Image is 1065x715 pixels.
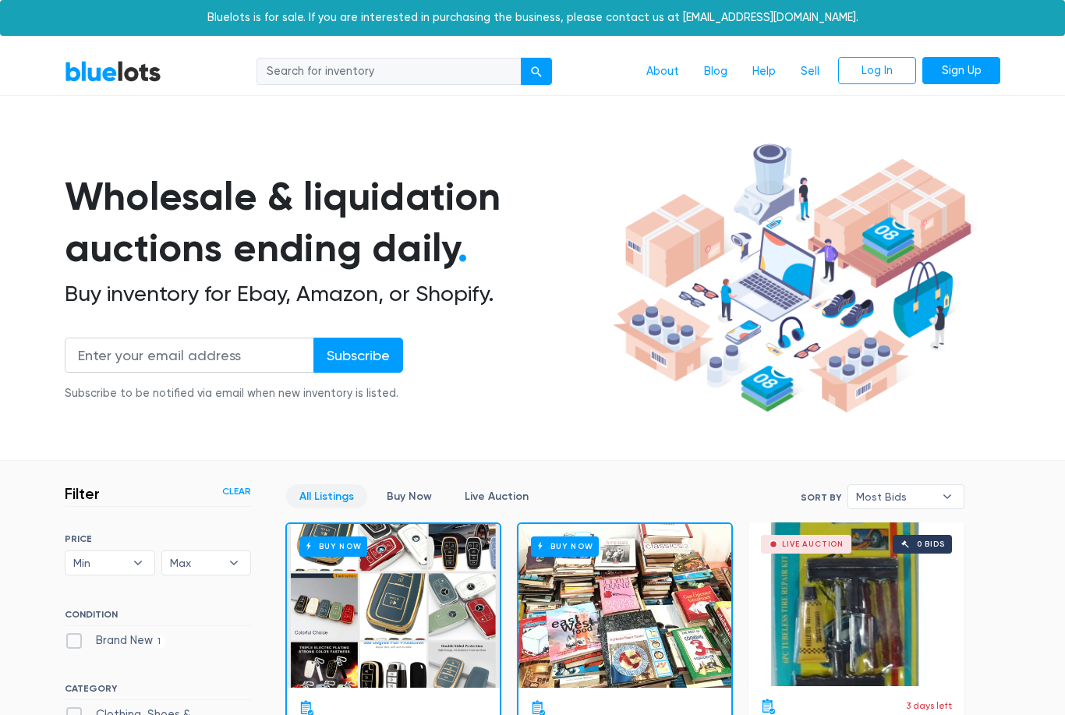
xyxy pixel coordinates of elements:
[856,485,934,508] span: Most Bids
[65,171,607,274] h1: Wholesale & liquidation auctions ending daily
[65,385,403,402] div: Subscribe to be notified via email when new inventory is listed.
[286,484,367,508] a: All Listings
[531,536,599,556] h6: Buy Now
[218,551,250,575] b: ▾
[782,540,844,548] div: Live Auction
[65,632,166,650] label: Brand New
[607,136,977,420] img: hero-ee84e7d0318cb26816c560f6b4441b76977f77a177738b4e94f68c95b2b83dbb.png
[458,225,468,271] span: .
[748,522,964,686] a: Live Auction 0 bids
[65,683,251,700] h6: CATEGORY
[122,551,154,575] b: ▾
[65,484,100,503] h3: Filter
[65,60,161,83] a: BlueLots
[65,338,314,373] input: Enter your email address
[65,533,251,544] h6: PRICE
[634,57,692,87] a: About
[153,635,166,648] span: 1
[788,57,832,87] a: Sell
[170,551,221,575] span: Max
[451,484,542,508] a: Live Auction
[917,540,945,548] div: 0 bids
[922,57,1000,85] a: Sign Up
[73,551,125,575] span: Min
[287,524,500,688] a: Buy Now
[906,699,952,713] p: 3 days left
[65,281,607,307] h2: Buy inventory for Ebay, Amazon, or Shopify.
[222,484,251,498] a: Clear
[838,57,916,85] a: Log In
[313,338,403,373] input: Subscribe
[931,485,964,508] b: ▾
[373,484,445,508] a: Buy Now
[257,58,522,86] input: Search for inventory
[692,57,740,87] a: Blog
[299,536,367,556] h6: Buy Now
[740,57,788,87] a: Help
[65,609,251,626] h6: CONDITION
[801,490,841,504] label: Sort By
[518,524,731,688] a: Buy Now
